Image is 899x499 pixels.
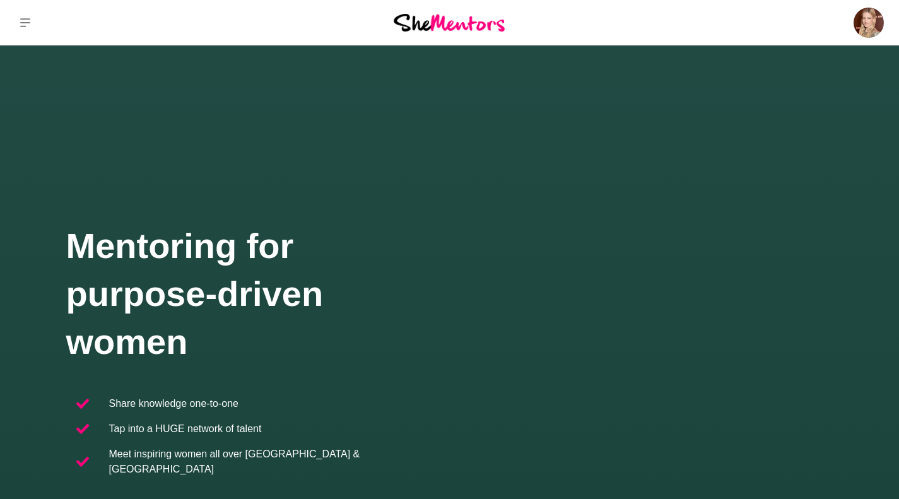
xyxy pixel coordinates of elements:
p: Tap into a HUGE network of talent [109,421,262,437]
img: Philippa Sutherland [854,8,884,38]
p: Share knowledge one-to-one [109,396,238,411]
h1: Mentoring for purpose-driven women [66,222,450,366]
p: Meet inspiring women all over [GEOGRAPHIC_DATA] & [GEOGRAPHIC_DATA] [109,447,440,477]
img: She Mentors Logo [394,14,505,31]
